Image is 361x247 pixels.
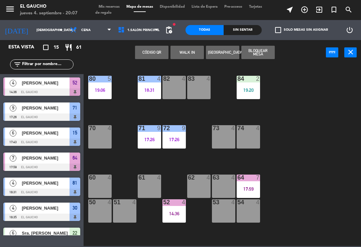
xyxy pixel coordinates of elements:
[182,199,186,205] div: 4
[5,4,15,14] i: menu
[135,46,168,59] button: Código qr
[81,28,91,32] span: Cena
[188,5,221,9] span: Lista de Espera
[10,155,16,162] span: 7
[108,76,112,82] div: 5
[328,48,336,56] i: power_input
[10,230,16,237] span: 6
[22,230,70,237] span: Sra. [PERSON_NAME]
[231,199,235,205] div: 4
[327,4,341,15] span: Reserva especial
[108,175,112,181] div: 4
[22,155,70,162] span: [PERSON_NAME]
[10,180,16,187] span: 4
[73,154,77,162] span: 64
[221,5,246,9] span: Pre-acceso
[73,79,77,87] span: 52
[315,6,323,14] i: exit_to_app
[73,179,77,187] span: 81
[275,27,328,33] label: Solo mesas sin asignar
[237,76,238,82] div: 84
[53,44,59,51] span: 15
[206,46,239,59] button: [GEOGRAPHIC_DATA]
[330,6,338,14] i: turned_in_not
[345,6,353,14] i: search
[300,6,309,14] i: add_circle_outline
[13,60,21,68] i: filter_list
[65,43,73,51] i: restaurant
[256,125,260,131] div: 4
[256,175,260,181] div: 7
[157,76,161,82] div: 4
[297,4,312,15] span: RESERVAR MESA
[237,175,238,181] div: 64
[20,10,78,17] div: jueves 4. septiembre - 20:07
[22,79,70,86] span: [PERSON_NAME]
[20,3,78,10] div: El Gaucho
[22,205,70,212] span: [PERSON_NAME]
[157,125,161,131] div: 9
[231,175,235,181] div: 4
[157,175,161,181] div: 4
[237,125,238,131] div: 74
[256,76,260,82] div: 2
[165,26,173,34] span: pending_actions
[341,4,356,15] span: BUSCAR
[275,27,281,33] span: check_box_outline_blank
[73,204,77,212] span: 30
[172,22,176,26] span: fiber_manual_record
[346,26,354,34] i: power_settings_new
[10,130,16,137] span: 6
[108,125,112,131] div: 4
[256,199,260,205] div: 4
[207,76,211,82] div: 4
[5,4,15,16] button: menu
[182,125,186,131] div: 9
[170,46,204,59] button: WALK IN
[73,229,77,237] span: 22
[237,187,260,191] div: 17:59
[132,199,136,205] div: 4
[10,105,16,111] span: 9
[231,125,235,131] div: 4
[73,129,77,137] span: 15
[127,28,159,32] span: 1.Salón Principal
[237,199,238,205] div: 54
[95,5,123,9] span: Mis reservas
[326,47,338,57] button: power_input
[10,205,16,212] span: 4
[73,104,77,112] span: 71
[138,88,161,92] div: 18:31
[347,48,355,56] i: close
[123,5,156,9] span: Mapa de mesas
[241,46,275,59] button: Bloquear Mesa
[162,137,186,142] div: 17:26
[88,88,112,92] div: 19:06
[57,26,65,34] i: arrow_drop_down
[207,175,211,181] div: 4
[42,43,50,51] i: crop_square
[138,175,139,181] div: 61
[162,211,186,216] div: 14:36
[286,6,294,14] i: near_me
[3,43,48,51] div: Esta vista
[312,4,327,15] span: WALK IN
[10,80,16,86] span: 4
[138,76,139,82] div: 81
[22,180,70,187] span: [PERSON_NAME]
[182,76,186,82] div: 4
[237,88,260,92] div: 19:20
[344,47,357,57] button: close
[108,199,112,205] div: 4
[22,104,70,111] span: [PERSON_NAME]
